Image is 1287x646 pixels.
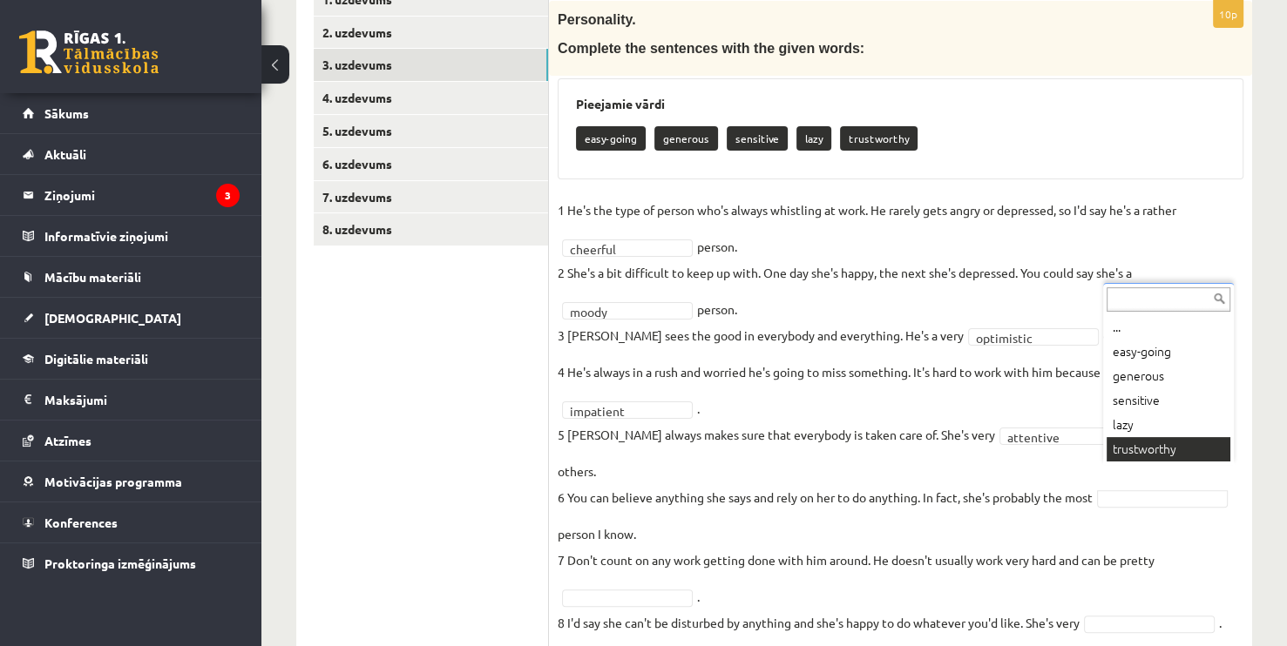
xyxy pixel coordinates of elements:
div: sensitive [1107,388,1230,413]
div: easy-going [1107,340,1230,364]
div: trustworthy [1107,437,1230,461]
div: lazy [1107,413,1230,437]
div: ... [1107,315,1230,340]
div: generous [1107,364,1230,388]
